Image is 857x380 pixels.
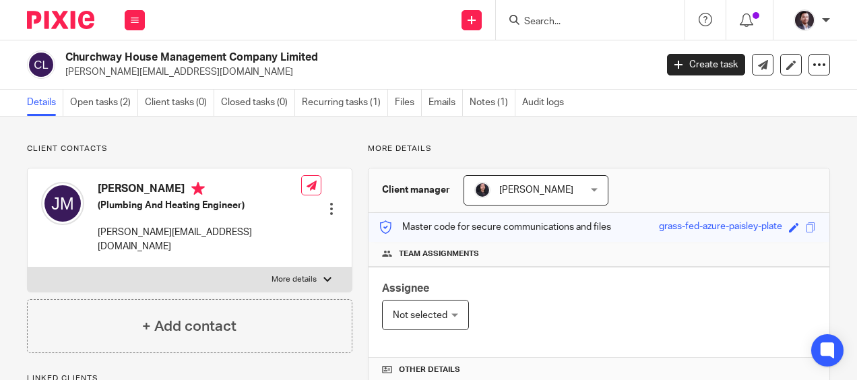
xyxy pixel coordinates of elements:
[27,51,55,79] img: svg%3E
[667,54,745,75] a: Create task
[428,90,463,116] a: Emails
[98,226,301,253] p: [PERSON_NAME][EMAIL_ADDRESS][DOMAIN_NAME]
[302,90,388,116] a: Recurring tasks (1)
[98,182,301,199] h4: [PERSON_NAME]
[659,220,782,235] div: grass-fed-azure-paisley-plate
[470,90,515,116] a: Notes (1)
[142,316,236,337] h4: + Add contact
[191,182,205,195] i: Primary
[27,144,352,154] p: Client contacts
[393,311,447,320] span: Not selected
[382,183,450,197] h3: Client manager
[41,182,84,225] img: svg%3E
[27,11,94,29] img: Pixie
[65,65,647,79] p: [PERSON_NAME][EMAIL_ADDRESS][DOMAIN_NAME]
[379,220,611,234] p: Master code for secure communications and files
[522,90,571,116] a: Audit logs
[98,199,301,212] h5: (Plumbing And Heating Engineer)
[145,90,214,116] a: Client tasks (0)
[395,90,422,116] a: Files
[65,51,530,65] h2: Churchway House Management Company Limited
[221,90,295,116] a: Closed tasks (0)
[70,90,138,116] a: Open tasks (2)
[399,365,460,375] span: Other details
[368,144,830,154] p: More details
[27,90,63,116] a: Details
[794,9,815,31] img: Capture.PNG
[272,274,317,285] p: More details
[499,185,573,195] span: [PERSON_NAME]
[382,283,429,294] span: Assignee
[523,16,644,28] input: Search
[399,249,479,259] span: Team assignments
[474,182,490,198] img: MicrosoftTeams-image.jfif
